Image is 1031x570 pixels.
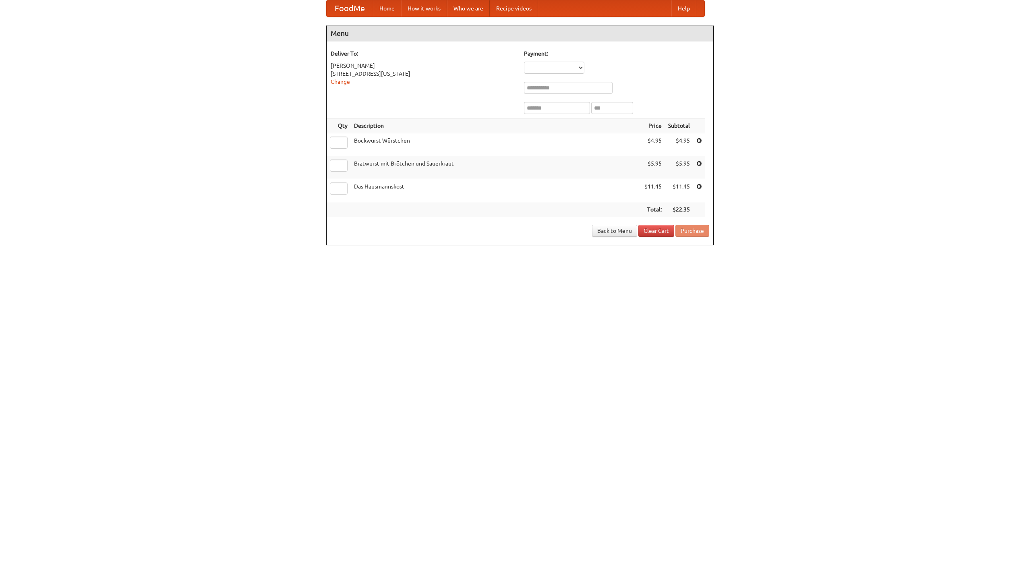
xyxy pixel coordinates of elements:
[641,118,665,133] th: Price
[671,0,696,17] a: Help
[331,50,516,58] h5: Deliver To:
[665,179,693,202] td: $11.45
[675,225,709,237] button: Purchase
[592,225,637,237] a: Back to Menu
[638,225,674,237] a: Clear Cart
[665,156,693,179] td: $5.95
[641,202,665,217] th: Total:
[327,25,713,41] h4: Menu
[331,70,516,78] div: [STREET_ADDRESS][US_STATE]
[351,179,641,202] td: Das Hausmannskost
[373,0,401,17] a: Home
[327,0,373,17] a: FoodMe
[641,179,665,202] td: $11.45
[665,202,693,217] th: $22.35
[490,0,538,17] a: Recipe videos
[327,118,351,133] th: Qty
[351,118,641,133] th: Description
[641,133,665,156] td: $4.95
[447,0,490,17] a: Who we are
[665,118,693,133] th: Subtotal
[401,0,447,17] a: How it works
[641,156,665,179] td: $5.95
[351,133,641,156] td: Bockwurst Würstchen
[331,62,516,70] div: [PERSON_NAME]
[331,79,350,85] a: Change
[351,156,641,179] td: Bratwurst mit Brötchen und Sauerkraut
[524,50,709,58] h5: Payment:
[665,133,693,156] td: $4.95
